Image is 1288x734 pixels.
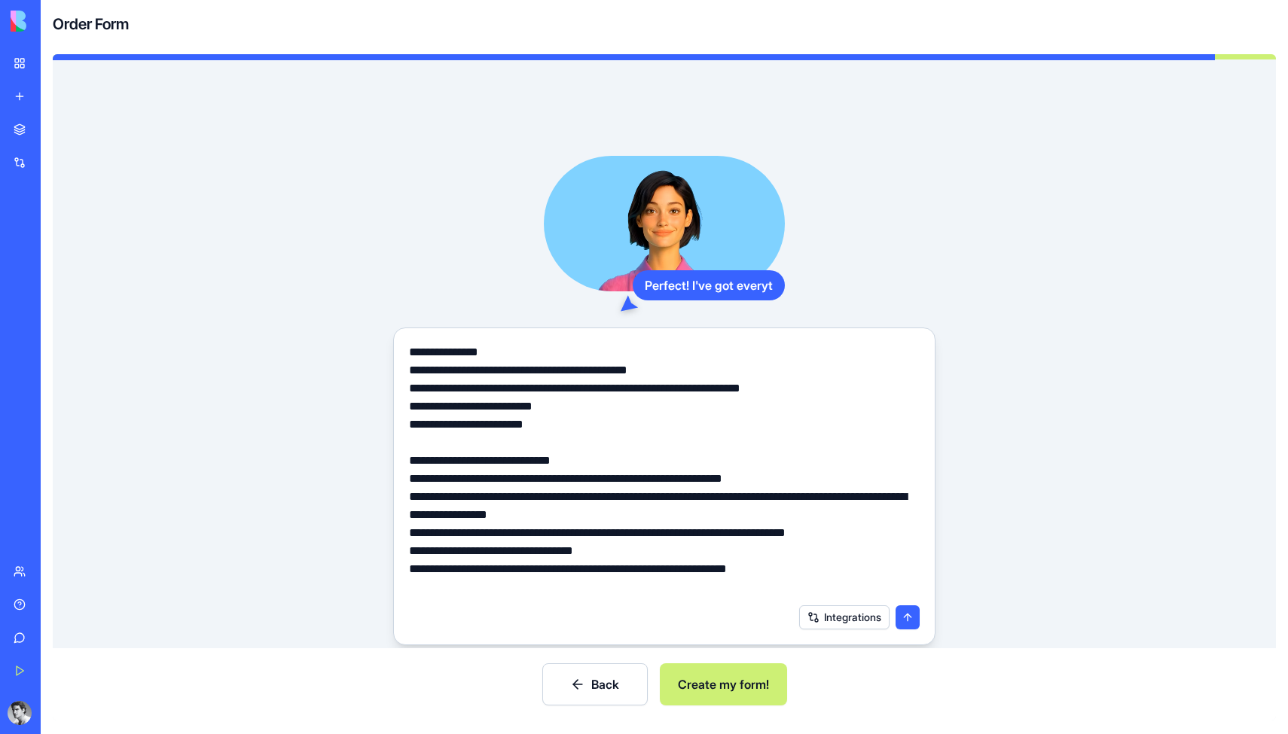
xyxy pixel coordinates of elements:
[633,270,785,300] div: Perfect! I've got everyt
[542,663,648,705] button: Back
[660,663,787,705] button: Create my form!
[53,14,129,35] h4: Order Form
[11,11,104,32] img: logo
[8,701,32,725] img: ACg8ocKT_6FDQWOwkBrimU9-k1H66kYNBt9q5NNtBsU-d4o92lCLqRQo=s96-c
[799,605,890,629] button: Integrations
